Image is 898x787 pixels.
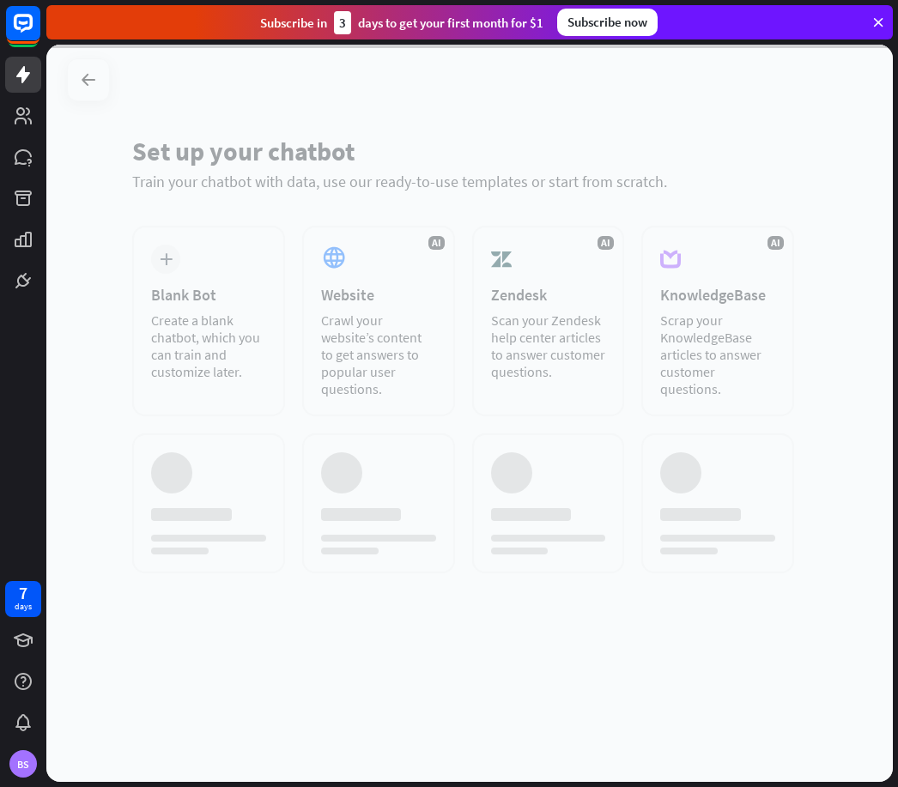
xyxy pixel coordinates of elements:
div: Subscribe in days to get your first month for $1 [260,11,543,34]
a: 7 days [5,581,41,617]
div: 7 [19,585,27,601]
div: 3 [334,11,351,34]
div: days [15,601,32,613]
div: Subscribe now [557,9,658,36]
div: BS [9,750,37,778]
